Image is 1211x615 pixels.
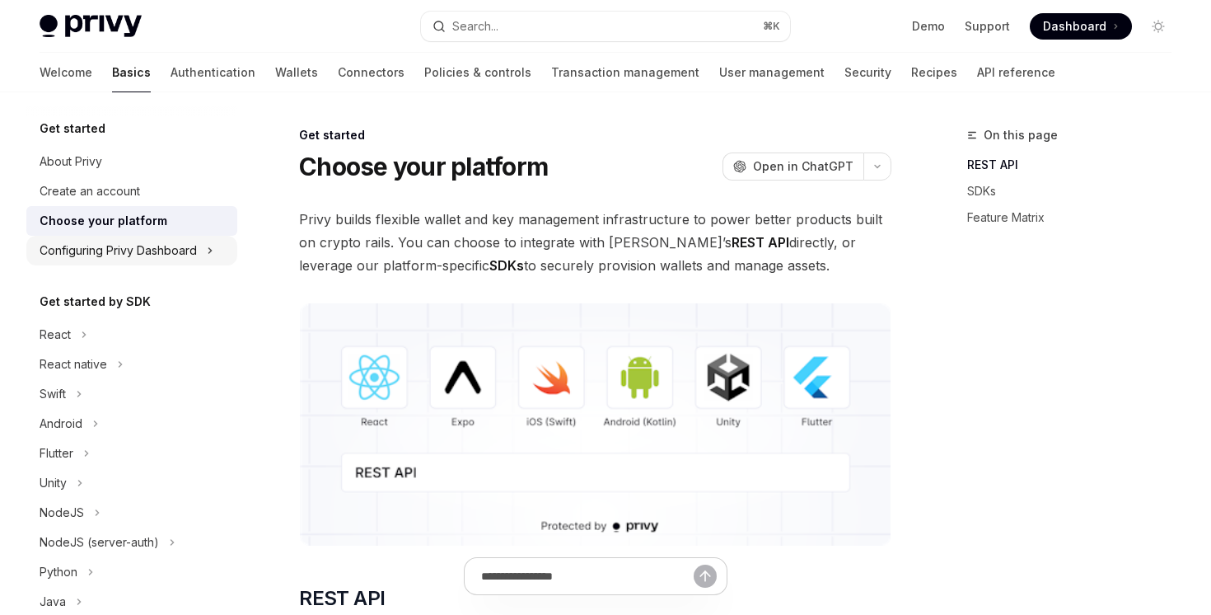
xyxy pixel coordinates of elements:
a: Demo [912,18,945,35]
button: Search...⌘K [421,12,789,41]
div: Choose your platform [40,211,167,231]
div: Get started [299,127,891,143]
a: About Privy [26,147,237,176]
div: Java [40,592,66,612]
a: Basics [112,53,151,92]
a: SDKs [967,178,1185,204]
a: Policies & controls [424,53,531,92]
a: Feature Matrix [967,204,1185,231]
a: Choose your platform [26,206,237,236]
img: light logo [40,15,142,38]
div: About Privy [40,152,102,171]
span: Dashboard [1043,18,1106,35]
h1: Choose your platform [299,152,548,181]
a: Security [844,53,891,92]
button: Open in ChatGPT [722,153,863,181]
a: User management [719,53,825,92]
a: Dashboard [1030,13,1132,40]
div: Configuring Privy Dashboard [40,241,197,261]
a: Wallets [275,53,318,92]
span: Privy builds flexible wallet and key management infrastructure to power better products built on ... [299,208,891,277]
a: Connectors [338,53,404,92]
div: React [40,325,71,345]
div: React native [40,354,107,374]
button: Toggle dark mode [1145,13,1171,40]
a: Create an account [26,176,237,206]
div: Swift [40,384,66,404]
a: Support [965,18,1010,35]
div: Android [40,414,82,434]
strong: SDKs [489,257,524,274]
a: Transaction management [551,53,699,92]
div: NodeJS (server-auth) [40,533,159,552]
a: Recipes [911,53,957,92]
div: Python [40,562,77,582]
button: Send message [694,565,717,588]
span: Open in ChatGPT [753,158,853,175]
a: Welcome [40,53,92,92]
strong: REST API [732,234,789,251]
div: Unity [40,473,67,493]
img: images/Platform2.png [299,303,891,546]
h5: Get started [40,119,105,138]
a: API reference [977,53,1055,92]
div: NodeJS [40,503,84,523]
span: ⌘ K [763,20,780,33]
a: REST API [967,152,1185,178]
a: Authentication [171,53,255,92]
h5: Get started by SDK [40,292,151,312]
span: On this page [984,125,1058,145]
div: Search... [452,16,498,36]
div: Flutter [40,444,73,463]
div: Create an account [40,181,140,201]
